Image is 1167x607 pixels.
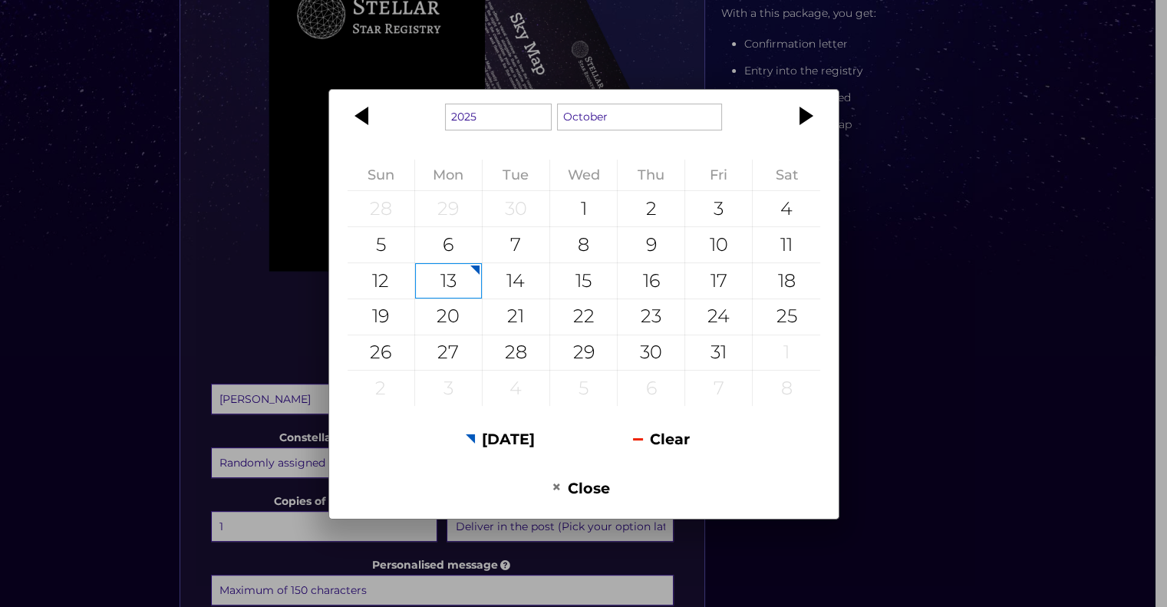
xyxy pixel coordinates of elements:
[483,263,549,299] div: 14 October 2025
[348,263,414,299] div: 12 October 2025
[422,420,578,457] button: [DATE]
[348,335,414,371] div: 26 October 2025
[415,191,482,226] div: 29 September 2025
[415,335,482,371] div: 27 October 2025
[348,299,414,335] div: 19 October 2025
[753,160,820,191] th: Saturday
[415,299,482,335] div: 20 October 2025
[482,160,549,191] th: Tuesday
[348,227,414,262] div: 5 October 2025
[414,160,482,191] th: Monday
[550,299,617,335] div: 22 October 2025
[348,191,414,226] div: 28 September 2025
[415,227,482,262] div: 6 October 2025
[415,371,482,406] div: 3 November 2025
[618,160,685,191] th: Thursday
[550,191,617,226] div: 1 October 2025
[685,227,752,262] div: 10 October 2025
[618,263,684,299] div: 16 October 2025
[550,263,617,299] div: 15 October 2025
[550,371,617,406] div: 5 November 2025
[618,191,684,226] div: 2 October 2025
[550,227,617,262] div: 8 October 2025
[685,160,753,191] th: Friday
[753,263,819,299] div: 18 October 2025
[618,371,684,406] div: 6 November 2025
[550,335,617,371] div: 29 October 2025
[685,263,752,299] div: 17 October 2025
[483,371,549,406] div: 4 November 2025
[348,160,415,191] th: Sunday
[753,371,819,406] div: 8 November 2025
[685,299,752,335] div: 24 October 2025
[753,191,819,226] div: 4 October 2025
[445,104,552,130] select: Select a year
[685,371,752,406] div: 7 November 2025
[415,263,482,299] div: 13 October 2025
[753,299,819,335] div: 25 October 2025
[557,104,723,130] select: Select a month
[685,191,752,226] div: 3 October 2025
[618,299,684,335] div: 23 October 2025
[584,420,740,457] button: Clear
[753,227,819,262] div: 11 October 2025
[483,335,549,371] div: 28 October 2025
[618,227,684,262] div: 9 October 2025
[753,335,819,371] div: 1 November 2025
[685,335,752,371] div: 31 October 2025
[483,191,549,226] div: 30 September 2025
[503,470,658,507] button: Close
[549,160,617,191] th: Wednesday
[618,335,684,371] div: 30 October 2025
[483,227,549,262] div: 7 October 2025
[483,299,549,335] div: 21 October 2025
[348,371,414,406] div: 2 November 2025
